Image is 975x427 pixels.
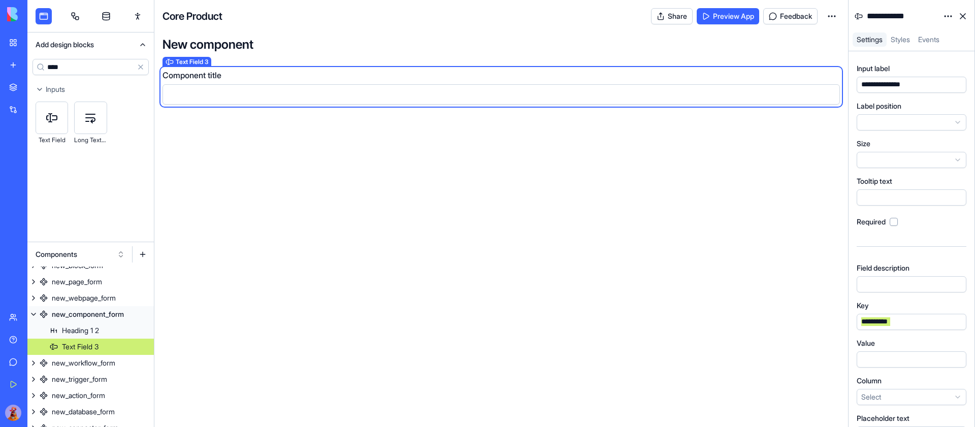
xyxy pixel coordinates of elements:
label: Input label [857,63,890,74]
h4: Core Product [162,9,222,23]
button: Inputs [27,81,154,97]
div: Text Field 3 [62,342,99,352]
span: Styles [891,35,910,44]
a: Preview App [697,8,759,24]
a: new_webpage_form [27,290,154,306]
div: Long Text Field [74,134,107,146]
label: Label position [857,101,901,111]
div: new_trigger_form [52,374,107,384]
a: Events [914,32,944,47]
label: Placeholder text [857,413,909,423]
div: New componentText Field 3Component title [162,37,840,419]
span: Settings [857,35,883,44]
a: Text Field 3 [27,339,154,355]
a: new_component_form [27,306,154,322]
div: Heading 1 2 [62,325,99,336]
label: Required [857,217,886,227]
button: Feedback [763,8,818,24]
a: Styles [887,32,914,47]
button: Components [30,246,130,262]
span: Events [918,35,939,44]
a: new_trigger_form [27,371,154,387]
div: new_action_form [52,390,105,401]
div: new_database_form [52,407,115,417]
h3: New component [162,37,840,53]
div: Text Field 3Component title [162,69,840,105]
div: new_webpage_form [52,293,116,303]
a: Heading 1 2 [27,322,154,339]
label: Column [857,376,882,386]
label: Size [857,139,870,149]
button: Share [651,8,693,24]
button: Clear [133,59,149,75]
div: new_component_form [52,309,124,319]
a: new_database_form [27,404,154,420]
div: new_page_form [52,277,102,287]
a: new_page_form [27,274,154,290]
button: Add design blocks [27,32,154,57]
label: Field description [857,263,909,273]
a: new_action_form [27,387,154,404]
a: new_workflow_form [27,355,154,371]
img: Kuku_Large_sla5px.png [5,405,21,421]
label: Component title [162,69,221,81]
label: Value [857,338,875,348]
img: logo [7,7,70,21]
div: Text Field [36,134,68,146]
label: Key [857,301,869,311]
div: new_workflow_form [52,358,115,368]
label: Tooltip text [857,176,892,186]
a: Settings [853,32,887,47]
